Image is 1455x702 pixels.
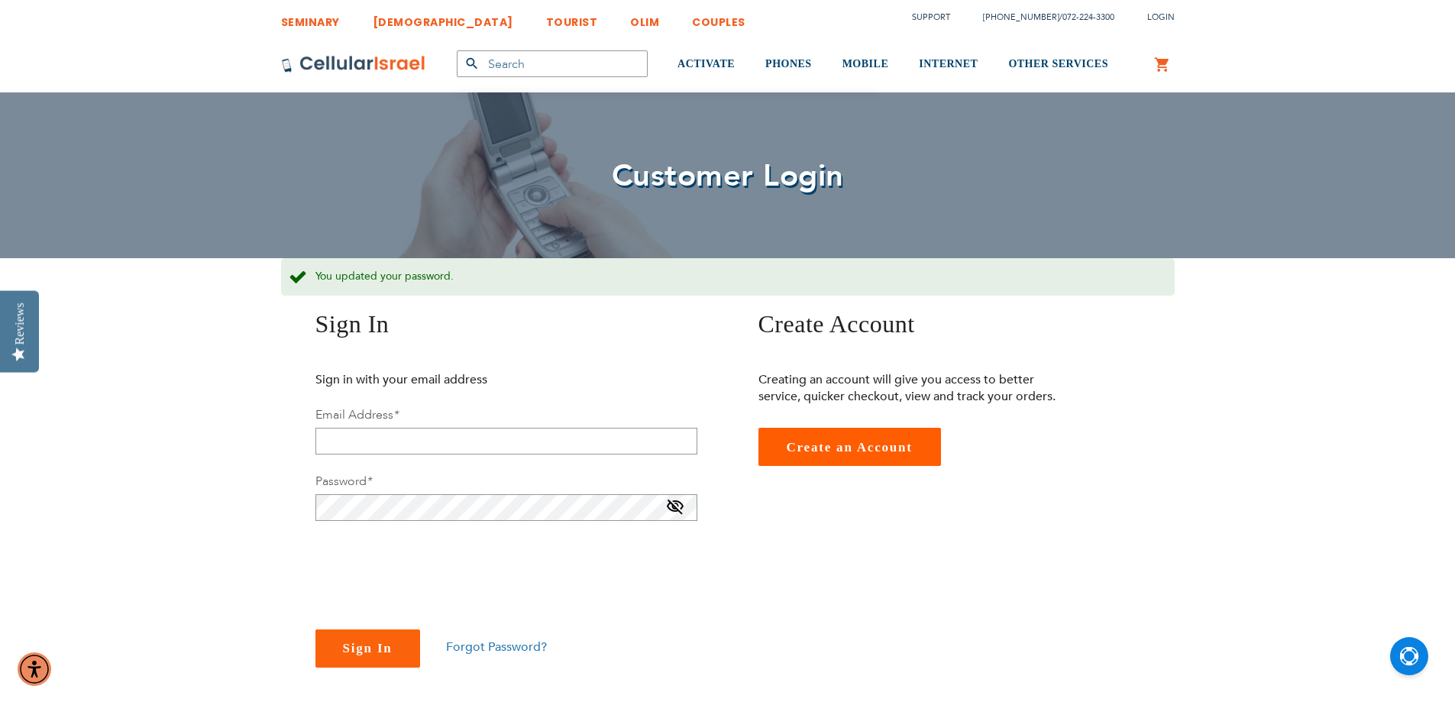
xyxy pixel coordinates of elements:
[758,310,915,338] span: Create Account
[315,629,420,668] button: Sign In
[343,641,393,655] span: Sign In
[446,639,547,655] a: Forgot Password?
[765,58,812,70] span: PHONES
[13,302,27,345] div: Reviews
[758,428,941,466] a: Create an Account
[1147,11,1175,23] span: Login
[677,36,735,93] a: ACTIVATE
[1008,58,1108,70] span: OTHER SERVICES
[919,36,978,93] a: INTERNET
[692,4,745,32] a: COUPLES
[842,58,889,70] span: MOBILE
[315,539,548,599] iframe: reCAPTCHA
[671,432,690,450] keeper-lock: Open Keeper Popup
[612,155,844,197] span: Customer Login
[983,11,1059,23] a: [PHONE_NUMBER]
[546,4,598,32] a: TOURIST
[315,428,697,455] input: Email
[315,473,372,490] label: Password
[968,6,1114,28] li: /
[912,11,950,23] a: Support
[315,310,390,338] span: Sign In
[758,371,1068,405] p: Creating an account will give you access to better service, quicker checkout, view and track your...
[281,4,340,32] a: SEMINARY
[457,50,648,77] input: Search
[677,58,735,70] span: ACTIVATE
[18,652,51,686] div: Accessibility Menu
[281,258,1175,296] div: You updated your password.
[787,440,913,455] span: Create an Account
[315,371,625,388] p: Sign in with your email address
[373,4,513,32] a: [DEMOGRAPHIC_DATA]
[919,58,978,70] span: INTERNET
[1008,36,1108,93] a: OTHER SERVICES
[842,36,889,93] a: MOBILE
[315,406,399,423] label: Email Address
[765,36,812,93] a: PHONES
[630,4,659,32] a: OLIM
[281,55,426,73] img: Cellular Israel Logo
[1062,11,1114,23] a: 072-224-3300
